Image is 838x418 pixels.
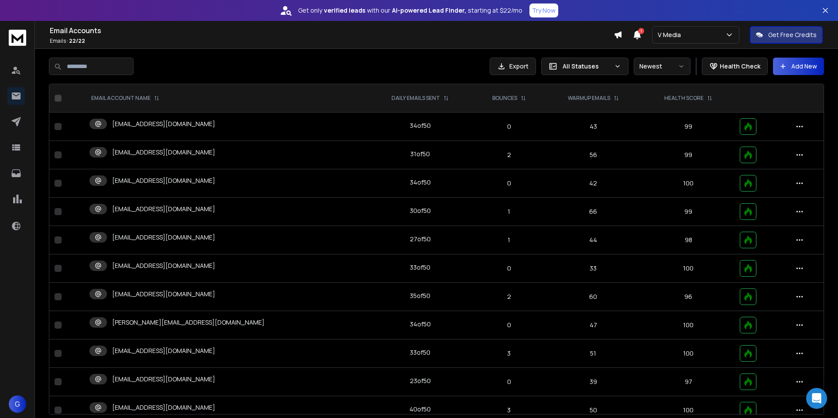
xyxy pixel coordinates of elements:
button: Export [490,58,536,75]
td: 39 [545,368,642,396]
h1: Email Accounts [50,25,614,36]
div: 35 of 50 [410,291,430,300]
div: 40 of 50 [409,405,431,414]
p: [EMAIL_ADDRESS][DOMAIN_NAME] [112,261,215,270]
div: 31 of 50 [410,150,430,158]
td: 100 [642,169,735,198]
p: Health Check [720,62,760,71]
td: 44 [545,226,642,254]
p: 1 [479,236,539,244]
p: 0 [479,264,539,273]
p: 1 [479,207,539,216]
td: 66 [545,198,642,226]
p: [EMAIL_ADDRESS][DOMAIN_NAME] [112,375,215,384]
td: 99 [642,113,735,141]
button: Try Now [529,3,558,17]
button: G [9,395,26,413]
button: Add New [773,58,824,75]
p: [EMAIL_ADDRESS][DOMAIN_NAME] [112,346,215,355]
td: 97 [642,368,735,396]
p: 3 [479,349,539,358]
strong: verified leads [324,6,365,15]
p: HEALTH SCORE [664,95,704,102]
td: 100 [642,311,735,339]
p: V Media [658,31,684,39]
p: DAILY EMAILS SENT [392,95,440,102]
button: Health Check [702,58,768,75]
td: 98 [642,226,735,254]
p: 0 [479,179,539,188]
span: 1 [638,28,644,34]
p: 2 [479,292,539,301]
div: Open Intercom Messenger [806,388,827,409]
p: [PERSON_NAME][EMAIL_ADDRESS][DOMAIN_NAME] [112,318,264,327]
td: 43 [545,113,642,141]
div: 34 of 50 [410,320,431,329]
td: 99 [642,141,735,169]
div: EMAIL ACCOUNT NAME [91,95,159,102]
img: logo [9,30,26,46]
div: 33 of 50 [410,263,430,272]
div: 30 of 50 [410,206,431,215]
p: [EMAIL_ADDRESS][DOMAIN_NAME] [112,233,215,242]
td: 100 [642,254,735,283]
div: 23 of 50 [410,377,431,385]
p: [EMAIL_ADDRESS][DOMAIN_NAME] [112,205,215,213]
td: 96 [642,283,735,311]
p: [EMAIL_ADDRESS][DOMAIN_NAME] [112,148,215,157]
div: 34 of 50 [410,121,431,130]
td: 51 [545,339,642,368]
p: WARMUP EMAILS [568,95,610,102]
p: [EMAIL_ADDRESS][DOMAIN_NAME] [112,176,215,185]
p: 2 [479,151,539,159]
p: 3 [479,406,539,415]
p: All Statuses [563,62,611,71]
p: Try Now [532,6,556,15]
div: 27 of 50 [410,235,431,243]
p: [EMAIL_ADDRESS][DOMAIN_NAME] [112,403,215,412]
td: 42 [545,169,642,198]
button: Get Free Credits [750,26,823,44]
p: [EMAIL_ADDRESS][DOMAIN_NAME] [112,290,215,298]
p: 0 [479,122,539,131]
p: [EMAIL_ADDRESS][DOMAIN_NAME] [112,120,215,128]
td: 56 [545,141,642,169]
td: 100 [642,339,735,368]
div: 33 of 50 [410,348,430,357]
td: 99 [642,198,735,226]
p: Get only with our starting at $22/mo [298,6,522,15]
span: 22 / 22 [69,37,85,45]
p: Emails : [50,38,614,45]
p: 0 [479,321,539,329]
p: BOUNCES [492,95,517,102]
p: Get Free Credits [768,31,817,39]
td: 47 [545,311,642,339]
button: Newest [634,58,690,75]
div: 34 of 50 [410,178,431,187]
p: 0 [479,377,539,386]
td: 33 [545,254,642,283]
td: 60 [545,283,642,311]
strong: AI-powered Lead Finder, [392,6,466,15]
